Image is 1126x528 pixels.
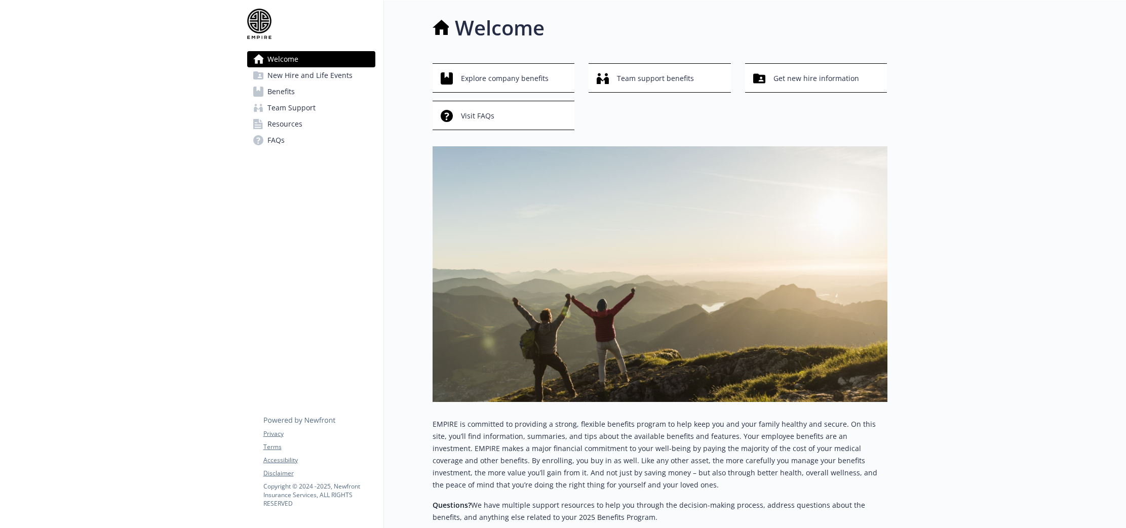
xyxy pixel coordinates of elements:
span: Visit FAQs [461,106,494,126]
a: Resources [247,116,375,132]
h1: Welcome [455,13,545,43]
a: New Hire and Life Events [247,67,375,84]
p: EMPIRE is committed to providing a strong, flexible benefits program to help keep you and your fa... [433,418,887,491]
button: Explore company benefits [433,63,575,93]
button: Team support benefits [589,63,731,93]
span: Benefits [267,84,295,100]
a: Terms [263,442,375,452]
a: Benefits [247,84,375,100]
span: Explore company benefits [461,69,549,88]
strong: Questions? [433,500,471,510]
span: New Hire and Life Events [267,67,353,84]
a: Team Support [247,100,375,116]
a: Privacy [263,429,375,438]
a: Disclaimer [263,469,375,478]
span: Resources [267,116,302,132]
span: Get new hire information [773,69,859,88]
p: We have multiple support resources to help you through the decision-making process, address quest... [433,499,887,523]
p: Copyright © 2024 - 2025 , Newfront Insurance Services, ALL RIGHTS RESERVED [263,482,375,508]
img: overview page banner [433,146,887,402]
span: Team support benefits [617,69,694,88]
a: FAQs [247,132,375,148]
span: Welcome [267,51,298,67]
button: Visit FAQs [433,101,575,130]
span: Team Support [267,100,316,116]
a: Welcome [247,51,375,67]
a: Accessibility [263,456,375,465]
span: FAQs [267,132,285,148]
button: Get new hire information [745,63,887,93]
